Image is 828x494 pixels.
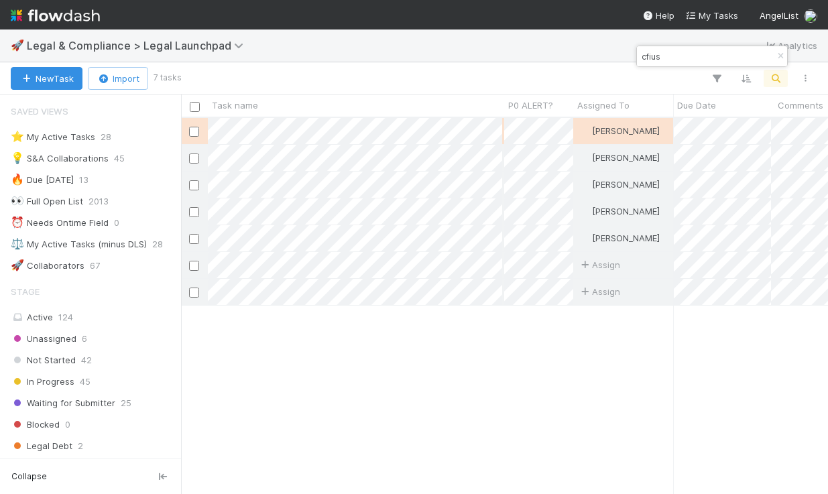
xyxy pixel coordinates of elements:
[592,125,660,136] span: [PERSON_NAME]
[11,330,76,347] span: Unassigned
[189,234,199,244] input: Toggle Row Selected
[65,416,70,433] span: 0
[81,352,92,369] span: 42
[101,129,111,145] span: 28
[189,127,199,137] input: Toggle Row Selected
[190,102,200,112] input: Toggle All Rows Selected
[88,193,109,210] span: 2013
[11,150,109,167] div: S&A Collaborations
[189,207,199,217] input: Toggle Row Selected
[11,193,83,210] div: Full Open List
[152,236,163,253] span: 28
[121,395,131,412] span: 25
[79,172,88,188] span: 13
[579,152,590,163] img: avatar_0b1dbcb8-f701-47e0-85bc-d79ccc0efe6c.png
[685,10,738,21] span: My Tasks
[592,179,660,190] span: [PERSON_NAME]
[577,99,630,112] span: Assigned To
[11,174,24,185] span: 🔥
[11,129,95,145] div: My Active Tasks
[11,67,82,90] button: NewTask
[11,4,100,27] img: logo-inverted-e16ddd16eac7371096b0.svg
[11,471,47,483] span: Collapse
[154,72,182,84] small: 7 tasks
[592,233,660,243] span: [PERSON_NAME]
[639,48,773,64] input: Search...
[11,309,178,326] div: Active
[11,131,24,142] span: ⭐
[189,153,199,164] input: Toggle Row Selected
[760,10,799,21] span: AngelList
[579,233,590,243] img: avatar_ba76ddef-3fd0-4be4-9bc3-126ad567fcd5.png
[579,285,620,298] span: Assign
[11,278,40,305] span: Stage
[11,395,115,412] span: Waiting for Submitter
[78,438,83,454] span: 2
[11,195,24,206] span: 👀
[114,150,125,167] span: 45
[11,236,147,253] div: My Active Tasks (minus DLS)
[189,180,199,190] input: Toggle Row Selected
[189,288,199,298] input: Toggle Row Selected
[114,214,119,231] span: 0
[11,238,24,249] span: ⚖️
[11,416,60,433] span: Blocked
[11,98,68,125] span: Saved Views
[11,438,72,454] span: Legal Debt
[11,152,24,164] span: 💡
[11,257,84,274] div: Collaborators
[764,38,817,54] a: Analytics
[677,99,716,112] span: Due Date
[11,214,109,231] div: Needs Ontime Field
[508,99,553,112] span: P0 ALERT?
[88,67,148,90] button: Import
[11,172,74,188] div: Due [DATE]
[642,9,674,22] div: Help
[212,99,258,112] span: Task name
[189,261,199,271] input: Toggle Row Selected
[778,99,823,112] span: Comments
[11,40,24,51] span: 🚀
[11,217,24,228] span: ⏰
[11,259,24,271] span: 🚀
[11,352,76,369] span: Not Started
[592,206,660,217] span: [PERSON_NAME]
[579,125,590,136] img: avatar_0b1dbcb8-f701-47e0-85bc-d79ccc0efe6c.png
[58,312,73,322] span: 124
[82,330,87,347] span: 6
[90,257,100,274] span: 67
[579,206,590,217] img: avatar_ba76ddef-3fd0-4be4-9bc3-126ad567fcd5.png
[11,373,74,390] span: In Progress
[27,39,250,52] span: Legal & Compliance > Legal Launchpad
[80,373,91,390] span: 45
[579,258,620,271] span: Assign
[592,152,660,163] span: [PERSON_NAME]
[804,9,817,23] img: avatar_0b1dbcb8-f701-47e0-85bc-d79ccc0efe6c.png
[579,179,590,190] img: avatar_ba76ddef-3fd0-4be4-9bc3-126ad567fcd5.png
